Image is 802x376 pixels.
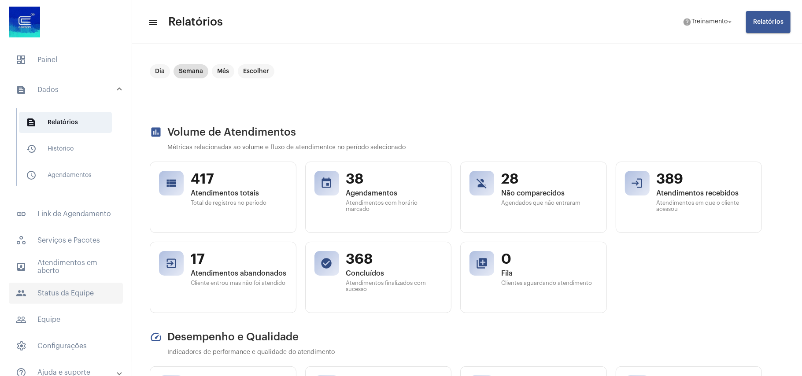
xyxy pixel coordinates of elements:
mat-icon: check_circle [321,257,333,269]
button: Relatórios [746,11,791,33]
mat-icon: sidenav icon [16,209,26,219]
span: Relatórios [19,112,112,133]
span: Cliente entrou mas não foi atendido [191,280,287,286]
span: Clientes aguardando atendimento [501,280,598,286]
mat-chip: Mês [212,64,234,78]
mat-icon: sidenav icon [16,262,26,272]
mat-icon: event [321,177,333,189]
span: Atendimentos em que o cliente acessou [657,200,753,212]
span: Relatórios [753,19,784,25]
span: Agendamentos [19,165,112,186]
mat-icon: sidenav icon [26,117,37,128]
mat-icon: assessment [150,126,162,138]
span: Configurações [9,335,123,357]
span: Link de Agendamento [9,203,123,225]
mat-icon: queue [476,257,488,269]
mat-icon: arrow_drop_down [726,18,734,26]
span: 389 [657,171,753,188]
mat-icon: sidenav icon [26,170,37,181]
span: sidenav icon [16,55,26,65]
span: Agendados que não entraram [501,200,598,206]
mat-icon: help [683,18,691,26]
mat-icon: person_off [476,177,488,189]
mat-chip: Semana [174,64,208,78]
span: 28 [501,171,598,188]
span: Atendimentos totais [191,189,287,197]
span: 0 [501,251,598,268]
mat-icon: sidenav icon [16,314,26,325]
span: Serviços e Pacotes [9,230,123,251]
span: Agendamentos [346,189,443,197]
mat-icon: sidenav icon [148,17,157,28]
mat-icon: sidenav icon [16,288,26,299]
img: d4669ae0-8c07-2337-4f67-34b0df7f5ae4.jpeg [7,4,42,40]
mat-icon: sidenav icon [16,85,26,95]
mat-icon: speed [150,331,162,343]
p: Métricas relacionadas ao volume e fluxo de atendimentos no período selecionado [167,144,762,151]
span: Atendimentos recebidos [657,189,753,197]
mat-chip: Escolher [238,64,274,78]
span: sidenav icon [16,235,26,246]
span: Atendimentos finalizados com sucesso [346,280,443,292]
span: 368 [346,251,443,268]
span: Não comparecidos [501,189,598,197]
span: Equipe [9,309,123,330]
h2: Volume de Atendimentos [150,126,762,138]
span: Atendimentos com horário marcado [346,200,443,212]
span: Concluídos [346,269,443,277]
span: 38 [346,171,443,188]
span: Atendimentos abandonados [191,269,287,277]
mat-icon: exit_to_app [165,257,177,269]
h2: Desempenho e Qualidade [150,331,762,343]
span: Treinamento [691,19,728,25]
span: Relatórios [168,15,223,29]
mat-icon: view_list [165,177,177,189]
button: Treinamento [677,13,739,31]
div: sidenav iconDados [5,104,132,198]
mat-icon: login [631,177,643,189]
span: 17 [191,251,287,268]
mat-panel-title: Dados [16,85,118,95]
span: Fila [501,269,598,277]
span: Status da Equipe [9,283,123,304]
span: Total de registros no período [191,200,287,206]
span: Histórico [19,138,112,159]
mat-expansion-panel-header: sidenav iconDados [5,76,132,104]
p: Indicadores de performance e qualidade do atendimento [167,349,762,356]
span: Atendimentos em aberto [9,256,123,277]
mat-chip: Dia [150,64,170,78]
mat-icon: sidenav icon [26,144,37,154]
span: Painel [9,49,123,70]
span: sidenav icon [16,341,26,351]
span: 417 [191,171,287,188]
